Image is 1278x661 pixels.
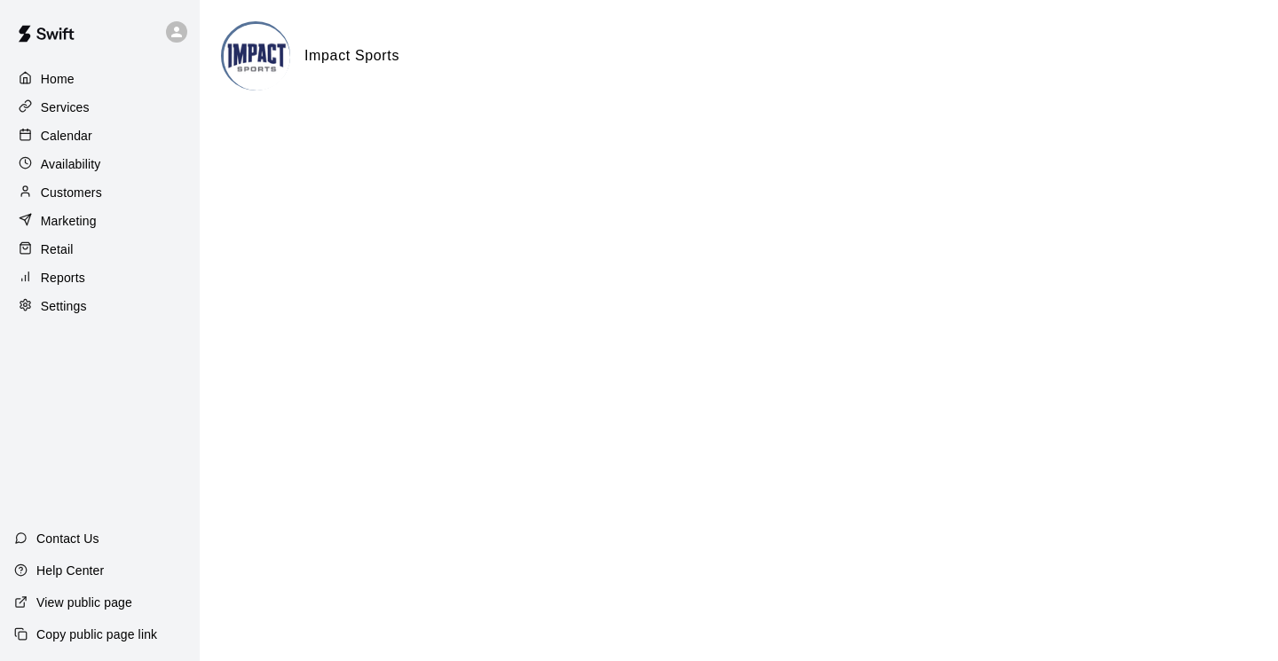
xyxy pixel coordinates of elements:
[41,184,102,201] p: Customers
[36,594,132,611] p: View public page
[14,66,185,92] a: Home
[41,240,74,258] p: Retail
[41,127,92,145] p: Calendar
[14,236,185,263] a: Retail
[224,24,290,90] img: Impact Sports logo
[14,264,185,291] a: Reports
[41,269,85,287] p: Reports
[36,562,104,579] p: Help Center
[14,151,185,177] a: Availability
[14,122,185,149] a: Calendar
[41,70,75,88] p: Home
[41,155,101,173] p: Availability
[14,94,185,121] a: Services
[41,297,87,315] p: Settings
[41,98,90,116] p: Services
[36,626,157,643] p: Copy public page link
[14,179,185,206] a: Customers
[36,530,99,547] p: Contact Us
[304,44,399,67] h6: Impact Sports
[41,212,97,230] p: Marketing
[14,208,185,234] a: Marketing
[14,293,185,319] a: Settings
